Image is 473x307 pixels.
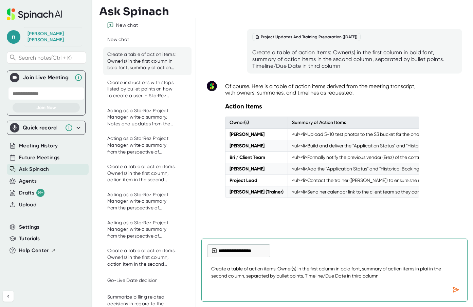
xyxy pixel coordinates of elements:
div: Join Live Meeting [23,74,71,81]
th: Owner(s) [225,117,288,128]
h3: Action Items [225,102,419,110]
div: New chat [116,22,138,28]
button: Ask Spinach [19,165,49,173]
span: Join Now [36,105,56,110]
div: Go-Live Date decision [107,277,158,284]
strong: [PERSON_NAME] [230,131,265,137]
div: 99+ [36,189,44,197]
strong: [PERSON_NAME] (Trainer) [230,189,284,195]
strong: [PERSON_NAME] [230,166,265,172]
div: Drafts [19,189,44,197]
div: Quick record [10,121,83,135]
strong: [PERSON_NAME] [230,143,265,149]
button: Drafts 99+ [19,189,44,197]
span: n [7,30,20,44]
div: Acting as a StarRez Project Manager, write a summary. Notes and updates from the call are below: ... [107,107,177,127]
div: Project Updates And Training Preparation ([DATE]) [252,33,361,41]
div: Create a table of action items: Owner(s) in the first column, action item in the second column, a... [107,163,177,183]
div: Quick record [23,124,61,131]
button: Future Meetings [19,154,59,162]
div: Nicole Kelly [28,31,78,43]
p: Of course. Here is a table of action items derived from the meeting transcript, with owners, summ... [225,83,419,96]
button: Settings [19,223,40,231]
div: Send message [450,284,462,296]
button: Collapse sidebar [3,291,14,302]
button: Meeting History [19,142,58,150]
textarea: Create a table of action items: Owner(s) in the first column in bold font, summary of action item... [207,261,462,284]
span: Help Center [19,247,49,254]
button: Help Center [19,247,56,254]
button: Join Now [13,103,80,112]
strong: Project Lead [230,178,257,183]
span: Search notes (Ctrl + K) [19,55,84,61]
div: Acting as a StarRez Project Manager, write a summary from the perspective of Nicole. Notes and up... [107,191,177,211]
div: Create a table of action items: Owner(s) in the first column in bold font, summary of action item... [252,49,457,69]
div: Acting as a StarRez Project Manager, write a summary from the perspective of Nicole. Notes and up... [107,135,177,155]
div: Create instructions with steps listed by bullet points on how to create a user in StarRez Web [107,79,177,99]
div: Join Live MeetingJoin Live Meeting [10,71,83,84]
strong: Bri / Client Team [230,155,265,160]
button: Agents [19,177,37,185]
div: Create a table of action items: Owner(s) in the first column, action item in the second column, a... [107,247,177,267]
div: Create a table of action items: Owner(s) in the first column in bold font, summary of action item... [107,51,177,71]
div: Acting as a StarRez Project Manager, write a summary from the perspective of Nicole. Notes and up... [107,220,177,240]
h3: Ask Spinach [99,5,169,18]
img: Join Live Meeting [11,74,18,81]
div: New chat [107,36,129,43]
button: Upload [19,201,36,209]
button: Tutorials [19,235,40,243]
